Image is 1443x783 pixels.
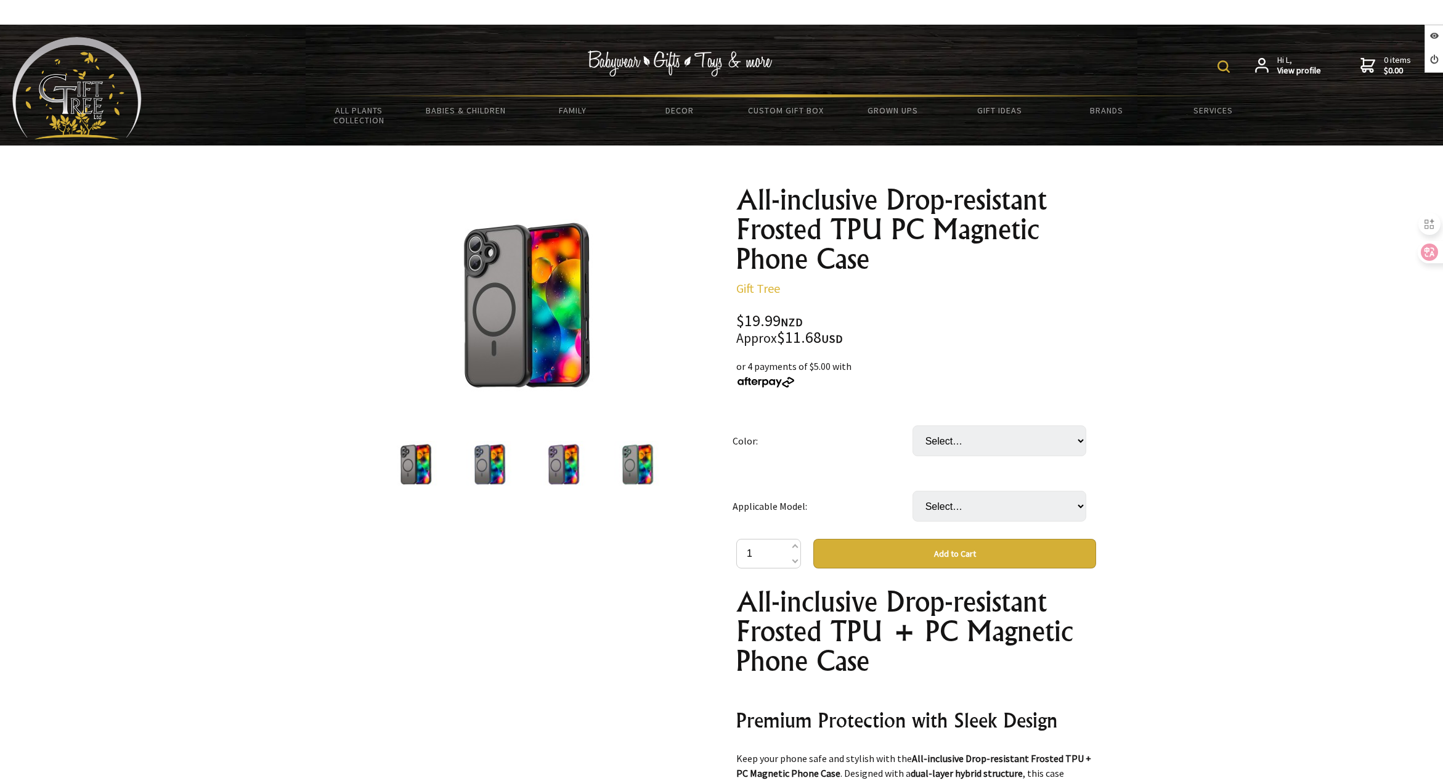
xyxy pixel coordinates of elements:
a: Brands [1053,97,1160,123]
a: Hi L,View profile [1255,55,1321,76]
h1: All-inclusive Drop-resistant Frosted TPU PC Magnetic Phone Case [736,185,1096,274]
img: product search [1217,60,1230,73]
td: Color: [733,408,913,473]
td: Applicable Model: [733,473,913,539]
strong: All-inclusive Drop-resistant Frosted TPU + PC Magnetic Phone Case [736,752,1091,779]
a: All Plants Collection [306,97,412,133]
div: $19.99 $11.68 [736,313,1096,346]
a: Babies & Children [412,97,519,123]
div: or 4 payments of $5.00 with [736,359,1096,388]
span: Hi L, [1277,55,1321,76]
h1: All-inclusive Drop-resistant Frosted TPU + PC Magnetic Phone Case [736,587,1096,676]
a: Decor [626,97,733,123]
img: Babywear - Gifts - Toys & more [587,51,772,76]
span: NZD [781,315,803,329]
strong: dual-layer hybrid structure [911,767,1023,779]
a: Grown Ups [840,97,946,123]
small: Approx [736,330,777,346]
img: All-inclusive Drop-resistant Frosted TPU PC Magnetic Phone Case [540,441,587,488]
img: All-inclusive Drop-resistant Frosted TPU PC Magnetic Phone Case [431,209,623,401]
img: Babyware - Gifts - Toys and more... [12,37,142,139]
span: 0 items [1384,54,1411,76]
a: Custom Gift Box [733,97,839,123]
a: 0 items$0.00 [1360,55,1411,76]
img: All-inclusive Drop-resistant Frosted TPU PC Magnetic Phone Case [466,441,513,488]
a: Services [1160,97,1267,123]
img: All-inclusive Drop-resistant Frosted TPU PC Magnetic Phone Case [392,441,439,488]
a: Family [519,97,626,123]
button: Add to Cart [813,539,1096,568]
a: Gift Tree [736,281,780,296]
img: Afterpay [736,377,795,388]
h2: Premium Protection with Sleek Design [736,705,1096,735]
strong: View profile [1277,65,1321,76]
a: Gift Ideas [946,97,1053,123]
span: USD [821,332,843,346]
img: All-inclusive Drop-resistant Frosted TPU PC Magnetic Phone Case [614,441,661,488]
strong: $0.00 [1384,65,1411,76]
